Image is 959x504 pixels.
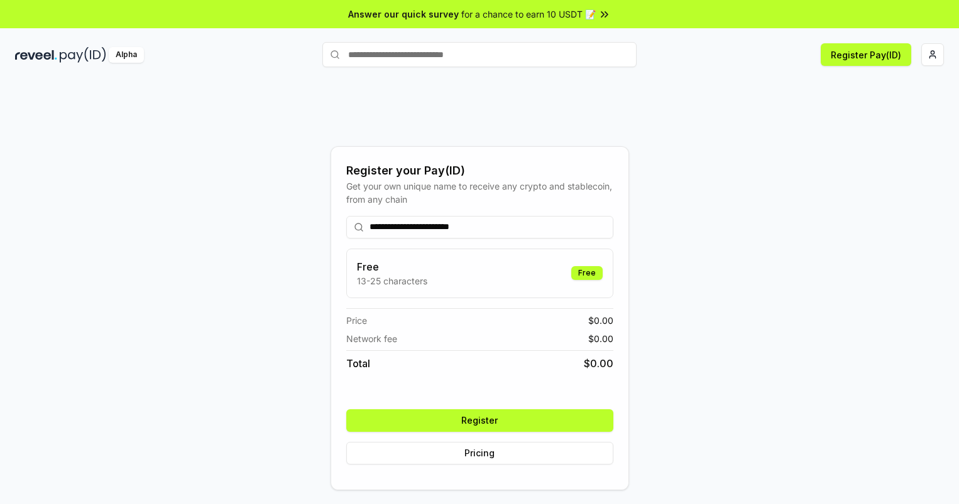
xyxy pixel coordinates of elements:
[588,314,613,327] span: $ 0.00
[461,8,596,21] span: for a chance to earn 10 USDT 📝
[821,43,911,66] button: Register Pay(ID)
[588,332,613,345] span: $ 0.00
[571,266,603,280] div: Free
[346,442,613,464] button: Pricing
[346,314,367,327] span: Price
[584,356,613,371] span: $ 0.00
[348,8,459,21] span: Answer our quick survey
[15,47,57,63] img: reveel_dark
[346,409,613,432] button: Register
[346,332,397,345] span: Network fee
[346,356,370,371] span: Total
[109,47,144,63] div: Alpha
[357,274,427,287] p: 13-25 characters
[346,180,613,206] div: Get your own unique name to receive any crypto and stablecoin, from any chain
[346,162,613,180] div: Register your Pay(ID)
[60,47,106,63] img: pay_id
[357,259,427,274] h3: Free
